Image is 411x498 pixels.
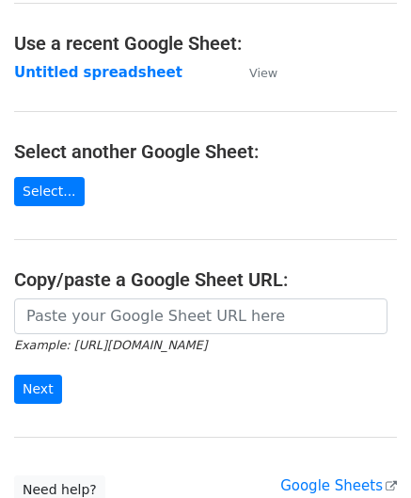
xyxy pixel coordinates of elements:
[230,64,277,81] a: View
[14,375,62,404] input: Next
[280,477,397,494] a: Google Sheets
[14,177,85,206] a: Select...
[249,66,277,80] small: View
[14,338,207,352] small: Example: [URL][DOMAIN_NAME]
[14,268,397,291] h4: Copy/paste a Google Sheet URL:
[14,298,387,334] input: Paste your Google Sheet URL here
[14,140,397,163] h4: Select another Google Sheet:
[14,32,397,55] h4: Use a recent Google Sheet:
[14,64,182,81] a: Untitled spreadsheet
